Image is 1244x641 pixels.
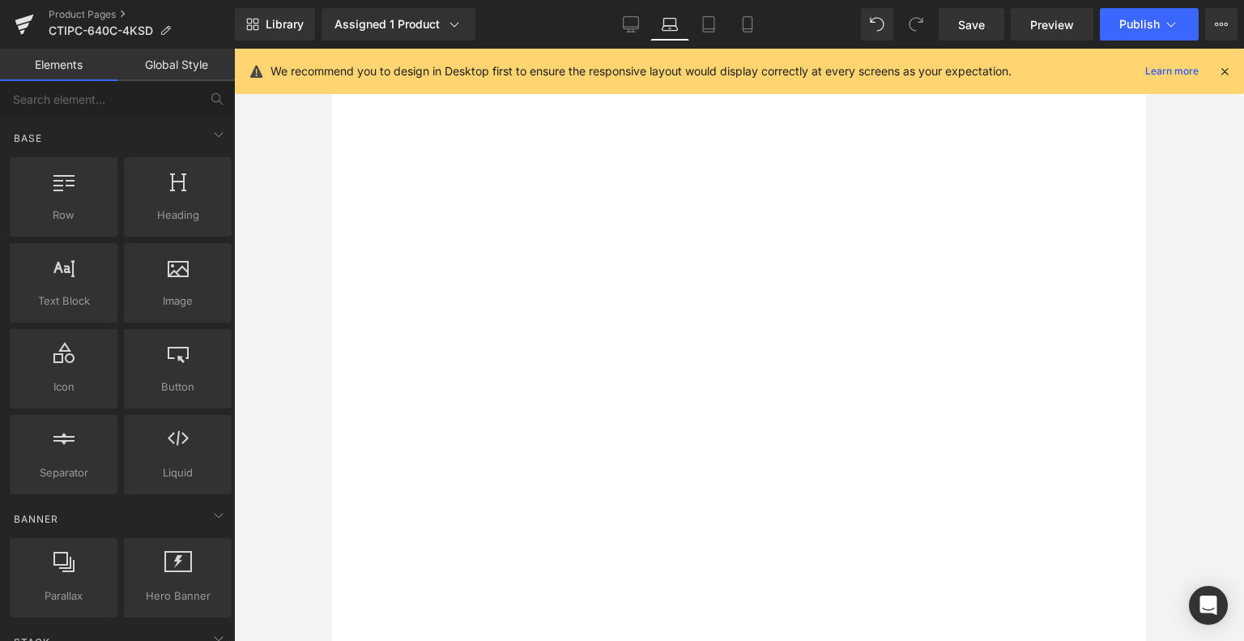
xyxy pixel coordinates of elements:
[129,207,227,224] span: Heading
[129,588,227,605] span: Hero Banner
[1030,16,1074,33] span: Preview
[12,130,44,146] span: Base
[1100,8,1199,41] button: Publish
[334,16,462,32] div: Assigned 1 Product
[1119,18,1160,31] span: Publish
[15,464,113,481] span: Separator
[728,8,767,41] a: Mobile
[689,8,728,41] a: Tablet
[266,17,304,32] span: Library
[129,293,227,310] span: Image
[15,378,113,395] span: Icon
[235,8,315,41] a: New Library
[1189,586,1228,625] div: Open Intercom Messenger
[900,8,932,41] button: Redo
[1205,8,1238,41] button: More
[861,8,893,41] button: Undo
[129,378,227,395] span: Button
[117,49,235,81] a: Global Style
[1139,62,1205,81] a: Learn more
[15,588,113,605] span: Parallax
[15,293,113,310] span: Text Block
[1011,8,1093,41] a: Preview
[49,8,235,21] a: Product Pages
[611,8,650,41] a: Desktop
[271,62,1012,80] p: We recommend you to design in Desktop first to ensure the responsive layout would display correct...
[129,464,227,481] span: Liquid
[12,511,60,527] span: Banner
[650,8,689,41] a: Laptop
[15,207,113,224] span: Row
[958,16,985,33] span: Save
[49,24,153,37] span: CTIPC-640C-4KSD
